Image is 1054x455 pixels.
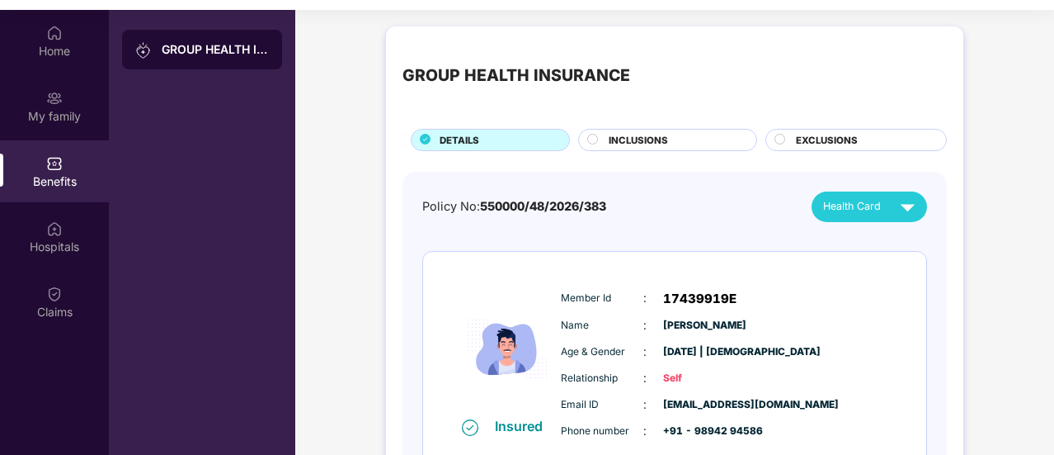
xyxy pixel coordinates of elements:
div: GROUP HEALTH INSURANCE [402,63,630,88]
span: +91 - 98942 94586 [663,424,746,439]
img: svg+xml;base64,PHN2ZyBpZD0iSG9tZSIgeG1sbnM9Imh0dHA6Ly93d3cudzMub3JnLzIwMDAvc3ZnIiB3aWR0aD0iMjAiIG... [46,25,63,41]
img: svg+xml;base64,PHN2ZyBpZD0iQmVuZWZpdHMiIHhtbG5zPSJodHRwOi8vd3d3LnczLm9yZy8yMDAwL3N2ZyIgd2lkdGg9Ij... [46,155,63,172]
div: GROUP HEALTH INSURANCE [162,41,269,58]
img: svg+xml;base64,PHN2ZyBpZD0iSG9zcGl0YWxzIiB4bWxucz0iaHR0cDovL3d3dy53My5vcmcvMjAwMC9zdmciIHdpZHRoPS... [46,220,63,237]
span: : [643,316,647,334]
div: Insured [495,418,553,434]
div: Policy No: [422,197,606,216]
span: : [643,343,647,361]
span: 17439919E [663,289,736,309]
span: 550000/48/2026/383 [480,199,606,213]
span: [EMAIL_ADDRESS][DOMAIN_NAME] [663,397,746,413]
img: icon [458,281,557,417]
img: svg+xml;base64,PHN2ZyB4bWxucz0iaHR0cDovL3d3dy53My5vcmcvMjAwMC9zdmciIHdpZHRoPSIxNiIgaGVpZ2h0PSIxNi... [462,419,478,436]
img: svg+xml;base64,PHN2ZyB3aWR0aD0iMjAiIGhlaWdodD0iMjAiIHZpZXdCb3g9IjAgMCAyMCAyMCIgZmlsbD0ibm9uZSIgeG... [135,42,152,59]
span: [PERSON_NAME] [663,318,746,334]
span: Email ID [561,397,643,413]
span: Member Id [561,291,643,306]
span: Self [663,371,746,386]
span: EXCLUSIONS [796,133,858,148]
button: Health Card [812,192,927,222]
img: svg+xml;base64,PHN2ZyB3aWR0aD0iMjAiIGhlaWdodD0iMjAiIHZpZXdCb3g9IjAgMCAyMCAyMCIgZmlsbD0ibm9uZSIgeG... [46,90,63,107]
span: [DATE] | [DEMOGRAPHIC_DATA] [663,344,746,360]
span: Relationship [561,371,643,386]
img: svg+xml;base64,PHN2ZyB4bWxucz0iaHR0cDovL3d3dy53My5vcmcvMjAwMC9zdmciIHZpZXdCb3g9IjAgMCAyNCAyNCIgd2... [893,192,922,221]
span: Name [561,318,643,334]
span: Age & Gender [561,344,643,360]
span: : [643,396,647,414]
span: DETAILS [440,133,479,148]
span: : [643,289,647,307]
span: Health Card [823,198,881,215]
img: svg+xml;base64,PHN2ZyBpZD0iQ2xhaW0iIHhtbG5zPSJodHRwOi8vd3d3LnczLm9yZy8yMDAwL3N2ZyIgd2lkdGg9IjIwIi... [46,286,63,302]
span: Phone number [561,424,643,439]
span: : [643,422,647,440]
span: INCLUSIONS [609,133,668,148]
span: : [643,369,647,387]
